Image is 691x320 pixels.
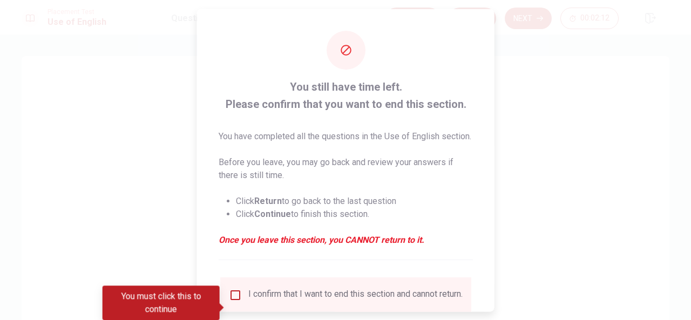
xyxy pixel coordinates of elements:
em: Once you leave this section, you CANNOT return to it. [219,233,473,246]
div: You must click this to continue [103,285,220,320]
div: I confirm that I want to end this section and cannot return. [248,288,463,301]
span: You must click this to continue [229,288,242,301]
strong: Continue [254,208,291,219]
strong: Return [254,195,282,206]
p: You have completed all the questions in the Use of English section. [219,130,473,142]
li: Click to go back to the last question [236,194,473,207]
span: You still have time left. Please confirm that you want to end this section. [219,78,473,112]
p: Before you leave, you may go back and review your answers if there is still time. [219,155,473,181]
li: Click to finish this section. [236,207,473,220]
